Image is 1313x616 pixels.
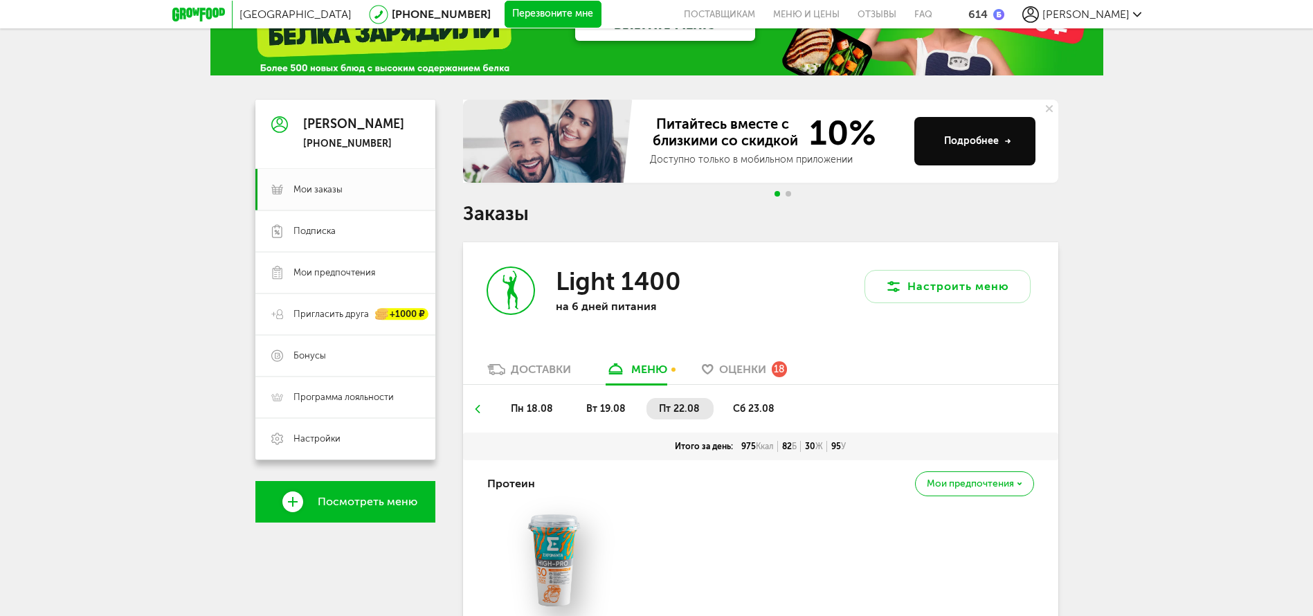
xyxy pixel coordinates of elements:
[719,363,766,376] span: Оценки
[293,266,375,279] span: Мои предпочтения
[556,300,736,313] p: на 6 дней питания
[775,191,780,197] span: Go to slide 1
[695,362,794,384] a: Оценки 18
[255,210,435,252] a: Подписка
[792,442,797,451] span: Б
[293,308,369,320] span: Пригласить друга
[650,116,801,150] span: Питайтесь вместе с близкими со скидкой
[293,391,394,404] span: Программа лояльности
[303,138,404,150] div: [PHONE_NUMBER]
[733,403,775,415] span: сб 23.08
[914,117,1035,165] button: Подробнее
[556,266,681,296] h3: Light 1400
[293,225,336,237] span: Подписка
[772,361,787,377] div: 18
[463,100,636,183] img: family-banner.579af9d.jpg
[511,363,571,376] div: Доставки
[599,362,674,384] a: меню
[480,362,578,384] a: Доставки
[944,134,1011,148] div: Подробнее
[255,418,435,460] a: Настройки
[255,481,435,523] a: Посмотреть меню
[968,8,988,21] div: 614
[255,252,435,293] a: Мои предпочтения
[318,496,417,508] span: Посмотреть меню
[927,479,1014,489] span: Мои предпочтения
[801,441,827,452] div: 30
[586,403,626,415] span: вт 19.08
[376,309,428,320] div: +1000 ₽
[239,8,352,21] span: [GEOGRAPHIC_DATA]
[841,442,846,451] span: У
[487,471,535,497] h4: Протеин
[392,8,491,21] a: [PHONE_NUMBER]
[801,116,876,150] span: 10%
[293,350,326,362] span: Бонусы
[756,442,774,451] span: Ккал
[487,511,619,608] img: big_iorDPAp9Q5if5JXN.png
[255,293,435,335] a: Пригласить друга +1000 ₽
[993,9,1004,20] img: bonus_b.cdccf46.png
[293,433,341,445] span: Настройки
[827,441,850,452] div: 95
[864,270,1031,303] button: Настроить меню
[631,363,667,376] div: меню
[303,118,404,132] div: [PERSON_NAME]
[650,153,903,167] div: Доступно только в мобильном приложении
[293,183,343,196] span: Мои заказы
[786,191,791,197] span: Go to slide 2
[511,403,553,415] span: пн 18.08
[1042,8,1130,21] span: [PERSON_NAME]
[505,1,601,28] button: Перезвоните мне
[255,335,435,377] a: Бонусы
[671,441,737,452] div: Итого за день:
[255,169,435,210] a: Мои заказы
[659,403,700,415] span: пт 22.08
[737,441,778,452] div: 975
[778,441,801,452] div: 82
[463,205,1058,223] h1: Заказы
[815,442,823,451] span: Ж
[255,377,435,418] a: Программа лояльности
